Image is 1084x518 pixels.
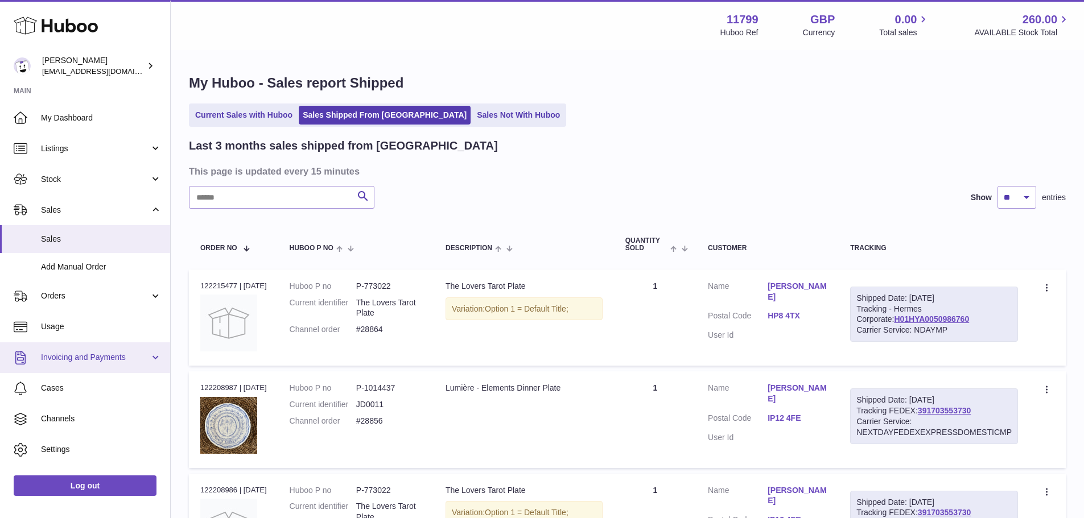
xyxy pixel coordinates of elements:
[41,383,162,393] span: Cases
[290,281,356,292] dt: Huboo P no
[708,310,768,324] dt: Postal Code
[850,388,1018,444] div: Tracking FEDEX:
[41,143,150,154] span: Listings
[768,310,827,321] a: HP8 4TX
[41,174,150,185] span: Stock
[879,27,930,38] span: Total sales
[356,485,423,496] dd: P-773022
[708,330,768,341] dt: User Id
[768,485,827,507] a: [PERSON_NAME]
[290,416,356,426] dt: Channel order
[708,383,768,407] dt: Name
[356,416,423,426] dd: #28856
[14,57,31,74] img: internalAdmin-11799@internal.huboo.com
[290,485,356,496] dt: Huboo P no
[41,444,162,455] span: Settings
[803,27,835,38] div: Currency
[485,304,568,313] span: Option 1 = Default Title;
[850,245,1018,252] div: Tracking
[446,281,603,292] div: The Lovers Tarot Plate
[42,67,167,76] span: [EMAIL_ADDRESS][DOMAIN_NAME]
[41,352,150,363] span: Invoicing and Payments
[446,485,603,496] div: The Lovers Tarot Plate
[356,297,423,319] dd: The Lovers Tarot Plate
[356,399,423,410] dd: JD0011
[290,297,356,319] dt: Current identifier
[41,321,162,332] span: Usage
[625,237,667,252] span: Quantity Sold
[1023,12,1057,27] span: 260.00
[918,508,971,517] a: 391703553730
[189,165,1063,177] h3: This page is updated every 15 minutes
[974,12,1070,38] a: 260.00 AVAILABLE Stock Total
[200,383,267,393] div: 122208987 | [DATE]
[768,413,827,424] a: IP12 4FE
[850,287,1018,342] div: Tracking - Hermes Corporate:
[446,297,603,321] div: Variation:
[856,293,1012,304] div: Shipped Date: [DATE]
[299,106,471,125] a: Sales Shipped From [GEOGRAPHIC_DATA]
[356,281,423,292] dd: P-773022
[200,295,257,351] img: no-photo.jpg
[41,291,150,301] span: Orders
[41,113,162,123] span: My Dashboard
[189,138,498,154] h2: Last 3 months sales shipped from [GEOGRAPHIC_DATA]
[1042,192,1066,203] span: entries
[708,245,827,252] div: Customer
[42,55,145,77] div: [PERSON_NAME]
[614,270,696,366] td: 1
[708,432,768,443] dt: User Id
[290,399,356,410] dt: Current identifier
[974,27,1070,38] span: AVAILABLE Stock Total
[290,324,356,335] dt: Channel order
[810,12,835,27] strong: GBP
[768,281,827,302] a: [PERSON_NAME]
[485,508,568,517] span: Option 1 = Default Title;
[446,245,492,252] span: Description
[895,12,917,27] span: 0.00
[41,234,162,245] span: Sales
[708,485,768,509] dt: Name
[356,324,423,335] dd: #28864
[473,106,564,125] a: Sales Not With Huboo
[856,325,1012,335] div: Carrier Service: NDAYMP
[856,416,1012,438] div: Carrier Service: NEXTDAYFEDEXEXPRESSDOMESTICMP
[879,12,930,38] a: 0.00 Total sales
[727,12,759,27] strong: 11799
[189,74,1066,92] h1: My Huboo - Sales report Shipped
[290,383,356,393] dt: Huboo P no
[200,485,267,495] div: 122208986 | [DATE]
[14,475,156,496] a: Log out
[894,314,969,324] a: H01HYA0050986760
[41,262,162,272] span: Add Manual Order
[446,383,603,393] div: Lumière - Elements Dinner Plate
[971,192,992,203] label: Show
[768,383,827,404] a: [PERSON_NAME]
[41,413,162,424] span: Channels
[200,245,237,252] span: Order No
[200,397,257,454] img: 1728375585.png
[191,106,296,125] a: Current Sales with Huboo
[856,497,1012,508] div: Shipped Date: [DATE]
[708,413,768,426] dt: Postal Code
[356,383,423,393] dd: P-1014437
[200,281,267,291] div: 122215477 | [DATE]
[614,371,696,467] td: 1
[290,245,333,252] span: Huboo P no
[918,406,971,415] a: 391703553730
[856,395,1012,405] div: Shipped Date: [DATE]
[720,27,759,38] div: Huboo Ref
[708,281,768,305] dt: Name
[41,205,150,216] span: Sales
